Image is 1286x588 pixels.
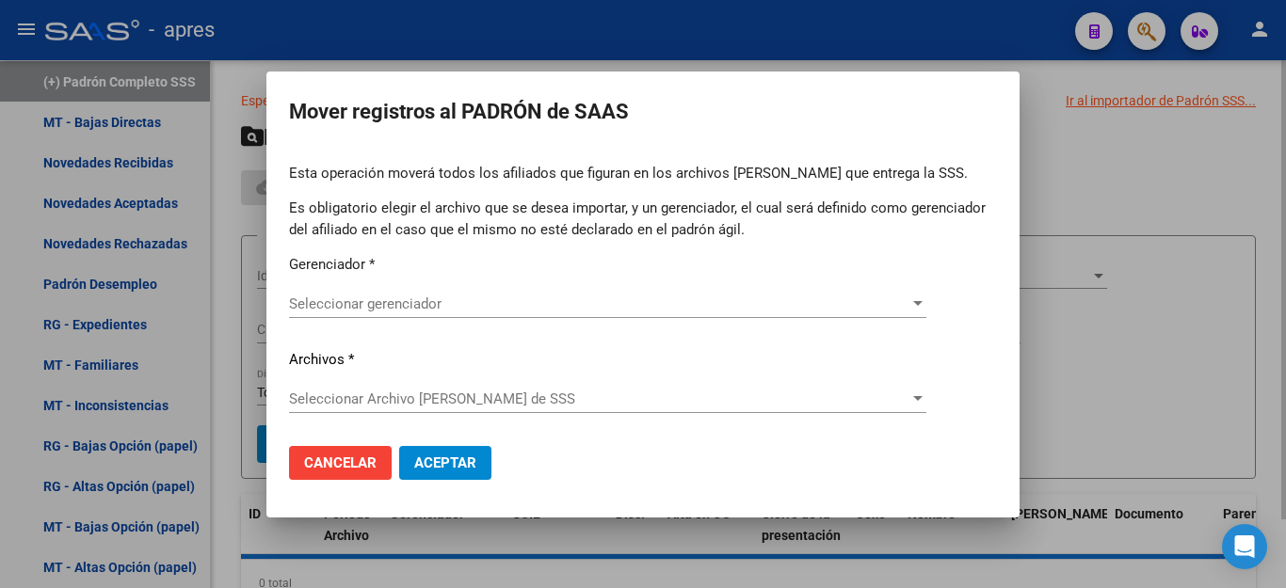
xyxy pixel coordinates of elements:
[289,349,997,371] p: Archivos *
[289,446,392,480] button: Cancelar
[289,295,909,312] span: Seleccionar gerenciador
[289,254,997,276] p: Gerenciador *
[414,454,476,471] span: Aceptar
[304,454,377,471] span: Cancelar
[289,198,997,240] p: Es obligatorio elegir el archivo que se desea importar, y un gerenciador, el cual será definido c...
[289,390,909,407] span: Seleccionar Archivo [PERSON_NAME] de SSS
[289,163,997,184] p: Esta operación moverá todos los afiliados que figuran en los archivos [PERSON_NAME] que entrega l...
[1222,524,1267,569] div: Open Intercom Messenger
[399,446,491,480] button: Aceptar
[289,94,997,130] h2: Mover registros al PADRÓN de SAAS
